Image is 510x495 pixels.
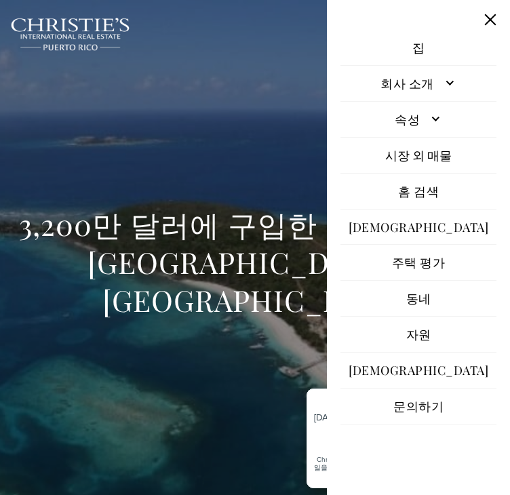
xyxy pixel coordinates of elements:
[14,85,196,111] font: Christie's International Real Estate PR에서 문자, 전화, 이메일을 통해 연락받는 데 동의합니다. 수신 거부를 원하시면 '중지'라고 답장하시거나...
[385,248,452,277] a: 주택 평가
[392,254,446,271] font: 주택 평가
[340,68,496,98] a: 회사 소개
[385,147,452,163] font: 시장 외 매물
[399,319,438,349] a: 자원
[56,66,169,85] font: [PHONE_NUMBER]
[349,219,488,235] font: [DEMOGRAPHIC_DATA]
[64,28,146,42] font: 질문이 있으신가요?
[391,176,446,206] a: 홈 검색
[406,33,432,62] a: 집
[342,355,495,385] a: [DEMOGRAPHIC_DATA]
[349,362,488,378] font: [DEMOGRAPHIC_DATA]
[395,111,420,127] font: 속성
[10,18,131,52] img: 크리스티 인터내셔널 부동산 검은색 텍스트 로고
[399,283,438,313] a: 동네
[14,41,196,64] font: [DATE] 전화나 문자 주세요. 도와드리겠습니다!
[406,290,431,306] font: 동네
[378,140,458,170] button: 시장 외 매물
[380,75,434,92] font: 회사 소개
[406,326,431,342] font: 자원
[19,204,491,319] font: 3,200만 달러에 구입한 카요 노르테: [GEOGRAPHIC_DATA]의 [GEOGRAPHIC_DATA]
[398,183,439,199] font: 홈 검색
[340,104,496,134] a: 속성
[387,391,450,421] a: 문의하기
[393,398,444,414] font: 문의하기
[412,39,425,56] font: 집
[342,212,495,242] a: [DEMOGRAPHIC_DATA]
